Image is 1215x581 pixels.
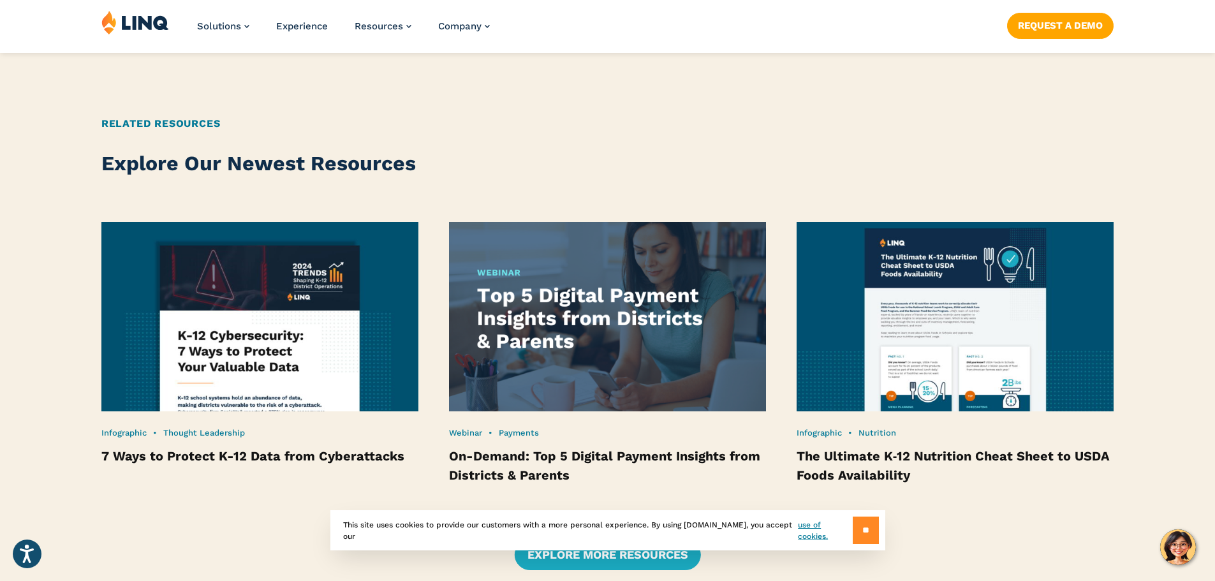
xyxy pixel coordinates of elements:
[858,428,896,438] a: Nutrition
[101,10,169,34] img: LINQ | K‑12 Software
[276,20,328,32] a: Experience
[797,427,1114,439] div: •
[499,428,539,438] a: Payments
[438,20,482,32] span: Company
[797,428,842,438] a: Infographic
[438,20,490,32] a: Company
[197,10,490,52] nav: Primary Navigation
[449,428,482,438] a: Webinar
[798,519,852,542] a: use of cookies.
[1160,529,1196,565] button: Hello, have a question? Let’s chat.
[197,20,249,32] a: Solutions
[449,448,760,483] a: On-Demand: Top 5 Digital Payment Insights from Districts & Parents
[1007,13,1114,38] a: Request a Demo
[797,448,1110,483] a: The Ultimate K‑12 Nutrition Cheat Sheet to USDA Foods Availability
[797,222,1114,411] img: Ultimate K‑12 Nutrition cheat sheet to USDA Foods Availability
[163,428,245,438] a: Thought Leadership
[330,510,885,550] div: This site uses cookies to provide our customers with a more personal experience. By using [DOMAIN...
[355,20,411,32] a: Resources
[101,448,404,464] a: 7 Ways to Protect K-12 Data from Cyberattacks
[1007,10,1114,38] nav: Button Navigation
[101,222,418,411] img: Cyber Security Handout Thumbnail
[355,20,403,32] span: Resources
[197,20,241,32] span: Solutions
[449,427,766,439] div: •
[101,427,418,439] div: •
[101,428,147,438] a: Infographic
[101,116,1114,131] h2: Related Resources
[449,222,766,411] img: 2024 Payments Report Webinar
[101,151,416,175] strong: Explore Our Newest Resources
